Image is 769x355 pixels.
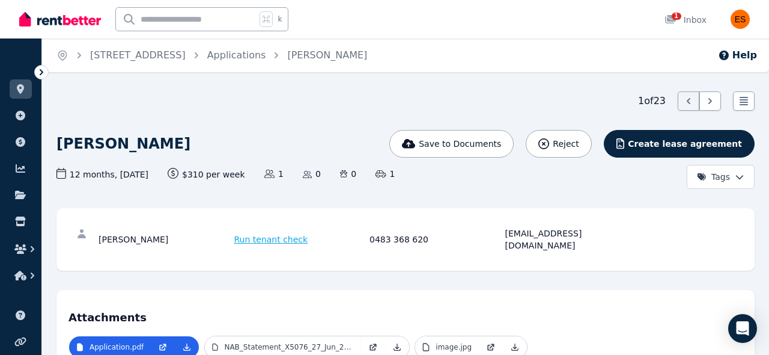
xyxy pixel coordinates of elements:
[369,227,502,252] div: 0483 368 620
[90,342,144,352] p: Application.pdf
[224,342,354,352] p: NAB_Statement_X5076_27_Jun_2025.pdf
[168,168,245,181] span: $310 per week
[419,138,501,150] span: Save to Documents
[697,171,730,183] span: Tags
[234,233,308,245] span: Run tenant check
[278,14,282,24] span: k
[664,14,707,26] div: Inbox
[604,130,755,158] button: Create lease agreement
[56,168,148,181] span: 12 months , [DATE]
[628,138,742,150] span: Create lease agreement
[375,168,395,180] span: 1
[505,227,637,252] div: [EMAIL_ADDRESS][DOMAIN_NAME]
[68,302,743,326] h4: Attachments
[42,39,381,72] nav: Breadcrumb
[638,94,666,108] span: 1 of 23
[99,227,231,252] div: [PERSON_NAME]
[389,130,514,158] button: Save to Documents
[526,130,591,158] button: Reject
[687,165,755,189] button: Tags
[728,314,757,343] div: Open Intercom Messenger
[287,49,367,61] a: [PERSON_NAME]
[436,342,472,352] p: image.jpg
[19,10,101,28] img: RentBetter
[672,13,681,20] span: 1
[718,48,757,63] button: Help
[207,49,266,61] a: Applications
[731,10,750,29] img: Evangeline Samoilov
[264,168,284,180] span: 1
[56,134,190,153] h1: [PERSON_NAME]
[340,168,356,180] span: 0
[553,138,579,150] span: Reject
[90,49,186,61] a: [STREET_ADDRESS]
[303,168,321,180] span: 0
